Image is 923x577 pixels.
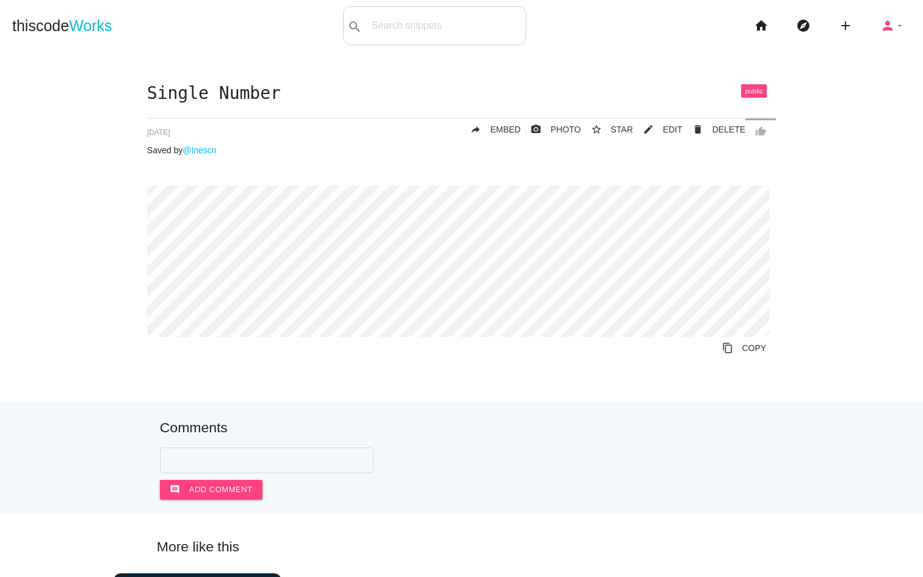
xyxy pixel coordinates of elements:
p: Saved by [147,145,776,155]
span: Works [69,17,112,34]
i: reply [470,118,481,140]
a: replyEMBED [460,118,521,140]
span: DELETE [712,125,745,134]
i: explore [796,6,811,45]
a: @Inescn [183,145,216,155]
i: photo_camera [530,118,541,140]
button: commentAdd comment [160,480,262,499]
a: mode_editEDIT [633,118,682,140]
button: search [344,7,366,45]
span: STAR [611,125,633,134]
i: person [880,6,895,45]
span: EMBED [490,125,521,134]
button: star_borderSTAR [581,118,633,140]
i: home [754,6,769,45]
i: arrow_drop_down [895,6,905,45]
i: content_copy [722,337,733,359]
i: star_border [591,118,602,140]
h5: More like this [139,539,784,554]
a: thiscodeWorks [12,6,112,45]
span: PHOTO [551,125,581,134]
h5: Comments [160,420,763,435]
i: search [347,7,362,46]
a: Delete Post [682,118,745,140]
a: Copy to Clipboard [712,337,776,359]
i: comment [170,480,180,499]
h1: Single Number [147,84,776,103]
i: add [838,6,853,45]
i: delete [692,118,703,140]
i: mode_edit [643,118,654,140]
input: Search snippets [366,13,526,38]
a: photo_cameraPHOTO [521,118,581,140]
span: [DATE] [147,128,170,137]
span: EDIT [663,125,682,134]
